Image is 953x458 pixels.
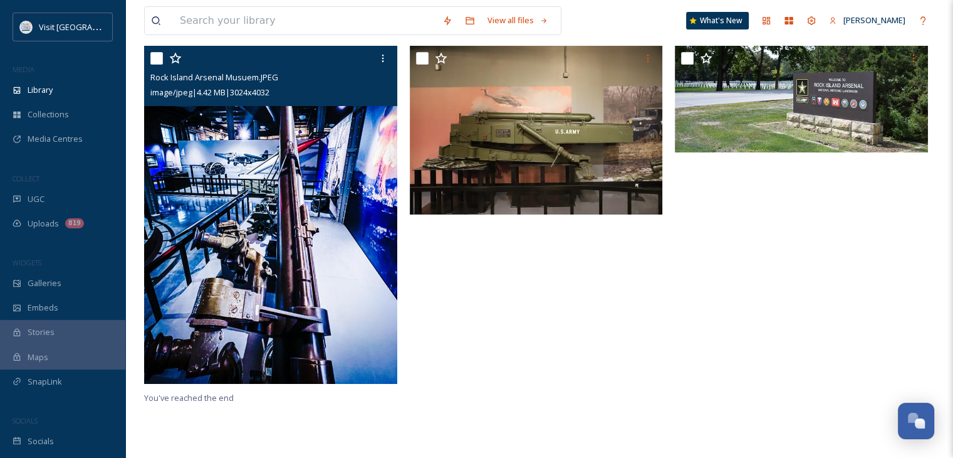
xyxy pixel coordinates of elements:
[843,14,905,26] span: [PERSON_NAME]
[174,7,436,35] input: Search your library
[28,376,62,388] span: SnapLink
[675,46,928,152] img: RIA_Moline_Gate_sign_for_scroller.jpg
[39,21,136,33] span: Visit [GEOGRAPHIC_DATA]
[28,193,44,205] span: UGC
[28,109,69,120] span: Collections
[898,403,934,439] button: Open Chat
[28,351,48,363] span: Maps
[144,392,234,403] span: You've reached the end
[65,218,84,228] div: 819
[28,435,54,447] span: Socials
[13,258,41,267] span: WIDGETS
[20,21,33,33] img: QCCVB_VISIT_vert_logo_4c_tagline_122019.svg
[13,65,34,74] span: MEDIA
[823,8,912,33] a: [PERSON_NAME]
[28,218,59,230] span: Uploads
[28,133,83,145] span: Media Centres
[150,72,278,83] span: Rock Island Arsenal Musuem.JPEG
[686,12,749,29] a: What's New
[150,87,269,98] span: image/jpeg | 4.42 MB | 3024 x 4032
[28,302,58,314] span: Embeds
[13,416,38,425] span: SOCIALS
[481,8,555,33] a: View all files
[28,84,53,96] span: Library
[13,174,39,183] span: COLLECT
[28,277,61,289] span: Galleries
[28,326,55,338] span: Stories
[144,46,397,383] img: Rock Island Arsenal Musuem.JPEG
[410,46,663,215] img: Rock Island Arsenal Musuem 2.JPG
